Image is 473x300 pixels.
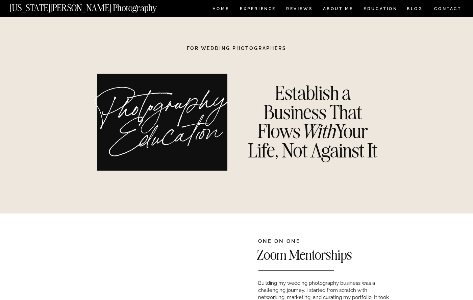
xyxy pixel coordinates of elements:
h2: One on one [258,239,388,245]
h1: Photography Education [90,88,240,164]
h2: Zoom Mentorships [257,248,435,266]
a: Experience [240,7,275,12]
h1: For Wedding Photographers [167,46,306,51]
a: ABOUT ME [323,7,353,12]
a: [US_STATE][PERSON_NAME] Photography [10,3,179,9]
a: EDUCATION [363,7,398,12]
a: HOME [211,7,230,12]
a: REVIEWS [286,7,312,12]
i: With [300,119,335,143]
a: CONTACT [434,5,462,12]
h3: Establish a Business That Flows Your Life, Not Against It [242,83,383,161]
a: BLOG [407,7,423,12]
